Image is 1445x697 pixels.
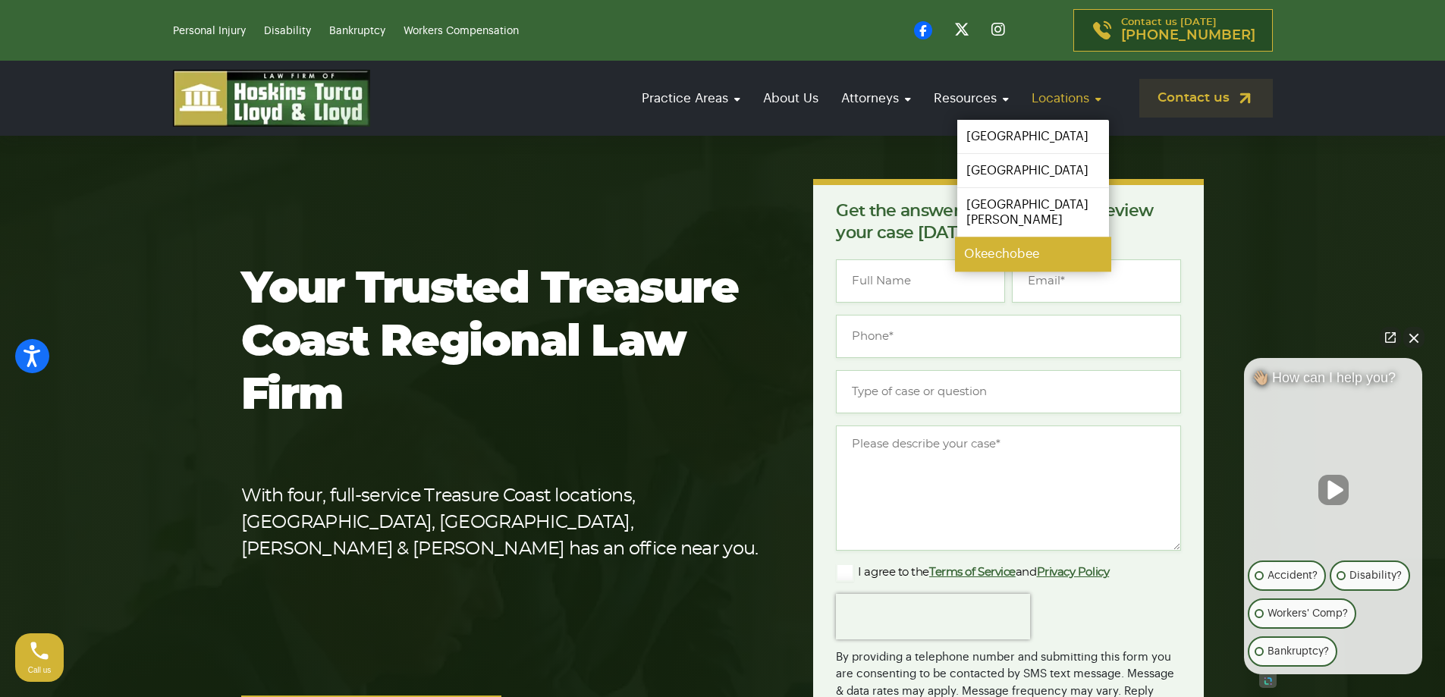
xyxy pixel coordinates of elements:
p: Get the answers you need. We’ll review your case [DATE], for free. [836,200,1181,244]
input: Full Name [836,259,1005,303]
p: Workers' Comp? [1268,604,1348,623]
a: Open intaker chat [1259,674,1277,688]
a: Contact us [DATE][PHONE_NUMBER] [1073,9,1273,52]
input: Email* [1012,259,1181,303]
a: Bankruptcy [329,26,385,36]
a: Practice Areas [634,77,748,120]
a: Contact us [1139,79,1273,118]
label: I agree to the and [836,564,1109,582]
h1: Your Trusted Treasure Coast Regional Law Firm [241,263,765,422]
img: logo [173,70,370,127]
a: Okeechobee [955,237,1111,272]
p: Contact us [DATE] [1121,17,1255,43]
div: 👋🏼 How can I help you? [1244,369,1422,394]
p: Accident? [1268,567,1318,585]
a: [GEOGRAPHIC_DATA] [957,154,1109,187]
span: [PHONE_NUMBER] [1121,28,1255,43]
a: Privacy Policy [1037,567,1110,578]
a: Terms of Service [929,567,1016,578]
a: [GEOGRAPHIC_DATA] [957,120,1109,153]
a: Disability [264,26,311,36]
a: Open direct chat [1380,327,1401,348]
iframe: reCAPTCHA [836,594,1030,639]
a: About Us [755,77,826,120]
p: Disability? [1349,567,1402,585]
a: Locations [1024,77,1109,120]
button: Unmute video [1318,475,1349,505]
input: Type of case or question [836,370,1181,413]
a: Resources [926,77,1016,120]
a: Attorneys [834,77,919,120]
a: [GEOGRAPHIC_DATA][PERSON_NAME] [957,188,1109,237]
p: Bankruptcy? [1268,642,1329,661]
a: Workers Compensation [404,26,519,36]
a: Personal Injury [173,26,246,36]
span: Call us [28,666,52,674]
input: Phone* [836,315,1181,358]
p: With four, full-service Treasure Coast locations, [GEOGRAPHIC_DATA], [GEOGRAPHIC_DATA], [PERSON_N... [241,483,765,563]
button: Close Intaker Chat Widget [1403,327,1425,348]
